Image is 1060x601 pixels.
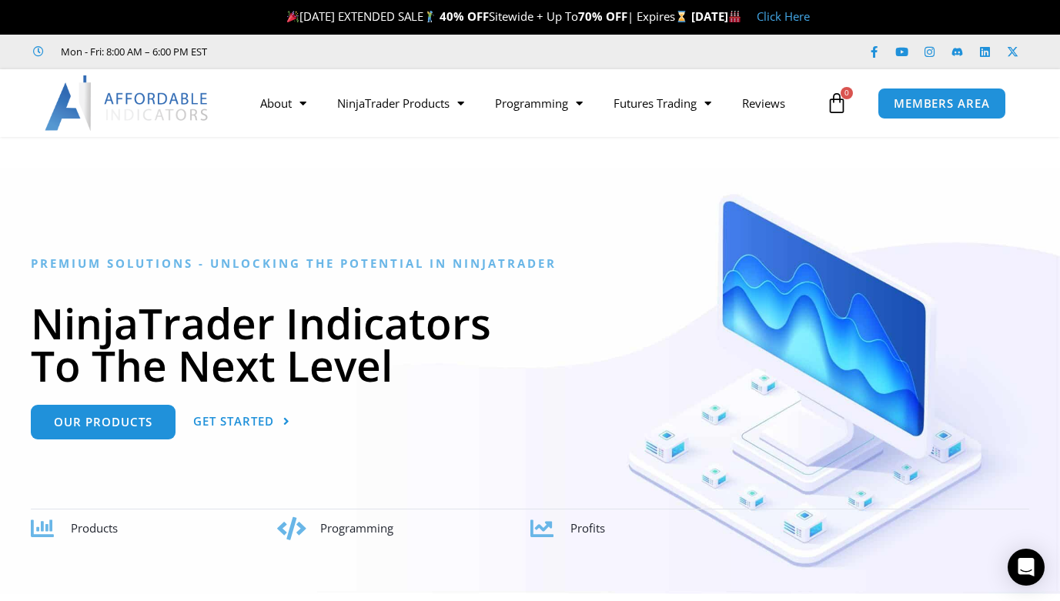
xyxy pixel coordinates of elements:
a: Programming [480,85,598,121]
a: Click Here [757,8,810,24]
strong: 70% OFF [578,8,627,24]
h6: Premium Solutions - Unlocking the Potential in NinjaTrader [31,256,1029,271]
a: Reviews [727,85,801,121]
span: Mon - Fri: 8:00 AM – 6:00 PM EST [57,42,207,61]
a: Get Started [193,405,290,439]
a: NinjaTrader Products [322,85,480,121]
strong: 40% OFF [440,8,489,24]
iframe: Customer reviews powered by Trustpilot [229,44,460,59]
a: 0 [803,81,871,125]
div: Open Intercom Messenger [1008,549,1045,586]
span: MEMBERS AREA [894,98,990,109]
img: 🏭 [729,11,741,22]
a: MEMBERS AREA [878,88,1006,119]
strong: [DATE] [691,8,741,24]
span: Programming [320,520,393,536]
img: LogoAI | Affordable Indicators – NinjaTrader [45,75,210,131]
span: Profits [570,520,605,536]
nav: Menu [245,85,821,121]
a: Futures Trading [598,85,727,121]
span: Our Products [54,416,152,428]
img: 🏌️‍♂️ [424,11,436,22]
img: 🎉 [287,11,299,22]
a: About [245,85,322,121]
span: Products [71,520,118,536]
span: Get Started [193,416,274,427]
a: Our Products [31,405,176,439]
span: [DATE] EXTENDED SALE Sitewide + Up To | Expires [283,8,691,24]
h1: NinjaTrader Indicators To The Next Level [31,302,1029,386]
span: 0 [841,87,853,99]
img: ⌛ [676,11,687,22]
